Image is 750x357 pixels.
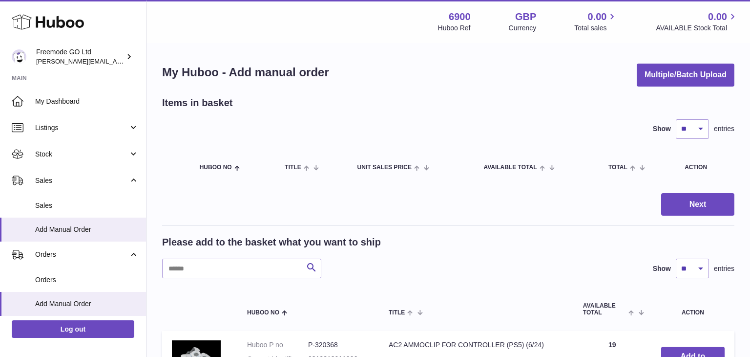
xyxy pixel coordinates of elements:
[651,293,734,325] th: Action
[637,64,734,87] button: Multiple/Batch Upload
[583,303,626,315] span: AVAILABLE Total
[483,164,537,171] span: AVAILABLE Total
[162,65,329,80] h1: My Huboo - Add manual order
[162,96,233,110] h2: Items in basket
[661,193,734,216] button: Next
[656,23,738,33] span: AVAILABLE Stock Total
[12,320,134,338] a: Log out
[608,164,627,171] span: Total
[653,264,671,273] label: Show
[35,250,128,259] span: Orders
[438,23,471,33] div: Huboo Ref
[36,47,124,66] div: Freemode GO Ltd
[35,201,139,210] span: Sales
[247,310,279,316] span: Huboo no
[308,340,369,350] dd: P-320368
[35,225,139,234] span: Add Manual Order
[200,164,232,171] span: Huboo no
[35,299,139,309] span: Add Manual Order
[389,310,405,316] span: Title
[653,124,671,134] label: Show
[357,164,412,171] span: Unit Sales Price
[449,10,471,23] strong: 6900
[574,23,618,33] span: Total sales
[708,10,727,23] span: 0.00
[509,23,537,33] div: Currency
[714,124,734,134] span: entries
[35,275,139,285] span: Orders
[35,176,128,185] span: Sales
[162,236,381,249] h2: Please add to the basket what you want to ship
[35,123,128,133] span: Listings
[36,57,196,65] span: [PERSON_NAME][EMAIL_ADDRESS][DOMAIN_NAME]
[515,10,536,23] strong: GBP
[247,340,308,350] dt: Huboo P no
[12,49,26,64] img: lenka.smikniarova@gioteck.com
[35,150,128,159] span: Stock
[574,10,618,33] a: 0.00 Total sales
[588,10,607,23] span: 0.00
[685,164,725,171] div: Action
[35,97,139,106] span: My Dashboard
[285,164,301,171] span: Title
[656,10,738,33] a: 0.00 AVAILABLE Stock Total
[714,264,734,273] span: entries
